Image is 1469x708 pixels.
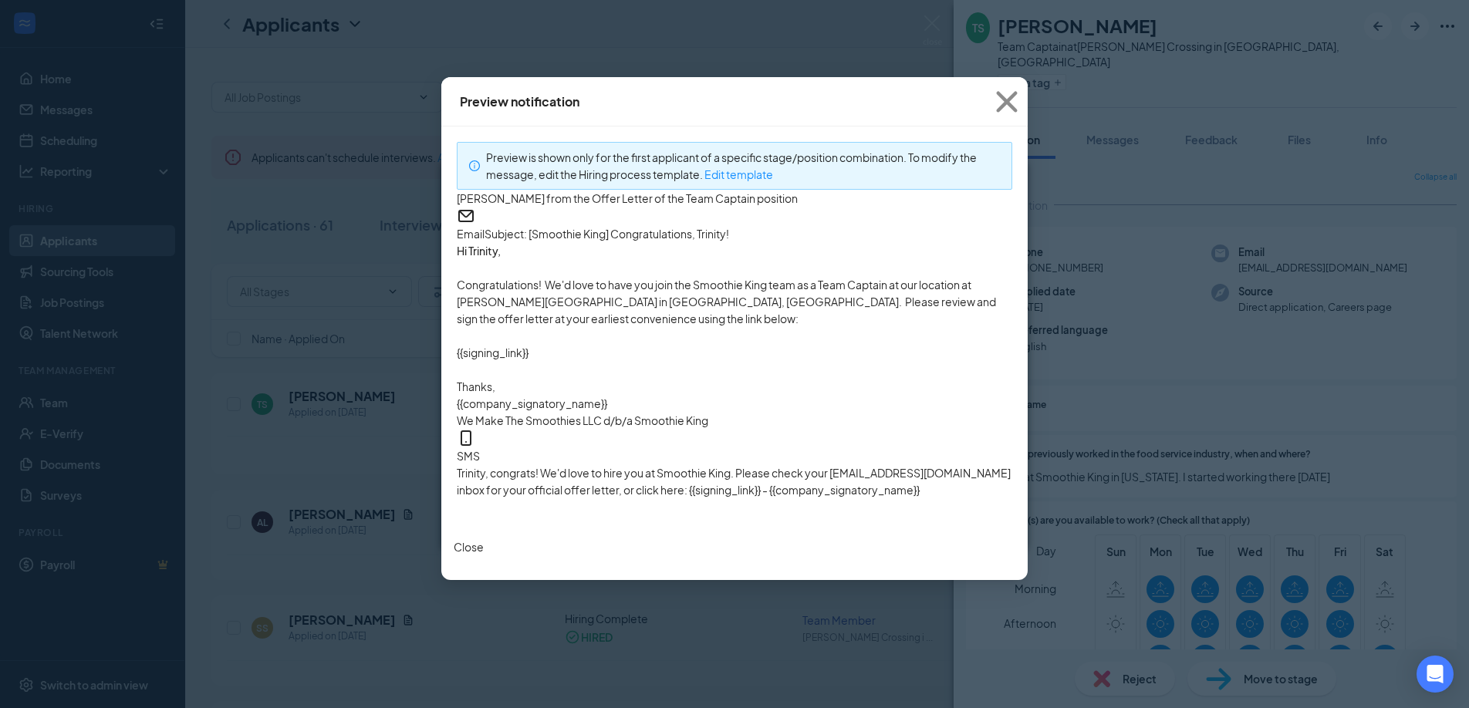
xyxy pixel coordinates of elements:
span: info-circle [469,160,480,171]
span: [PERSON_NAME] from the Offer Letter of the Team Captain position [457,191,798,205]
div: Open Intercom Messenger [1417,656,1454,693]
svg: Email [457,207,475,225]
h4: Hi Trinity, [457,242,1012,259]
p: {{signing_link}} [457,344,1012,361]
div: Preview notification [460,93,579,110]
a: Edit template [704,167,773,181]
span: Subject: [Smoothie King] Congratulations, Trinity! [485,227,729,241]
p: Congratulations! We'd love to have you join the Smoothie King team as a Team Captain at our locat... [457,276,1012,327]
svg: MobileSms [457,429,475,447]
span: Preview is shown only for the first applicant of a specific stage/position combination. To modify... [486,150,977,181]
button: Close [986,77,1028,126]
button: Close [454,538,484,555]
div: Trinity, congrats! We'd love to hire you at Smoothie King. Please check your [EMAIL_ADDRESS][DOMA... [457,464,1012,498]
span: SMS [457,429,1012,463]
p: {{company_signatory_name}} [457,395,1012,412]
svg: Cross [986,81,1028,123]
p: Thanks, [457,378,1012,395]
span: Email [457,207,1012,241]
p: We Make The Smoothies LLC d/b/a Smoothie King [457,412,1012,429]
